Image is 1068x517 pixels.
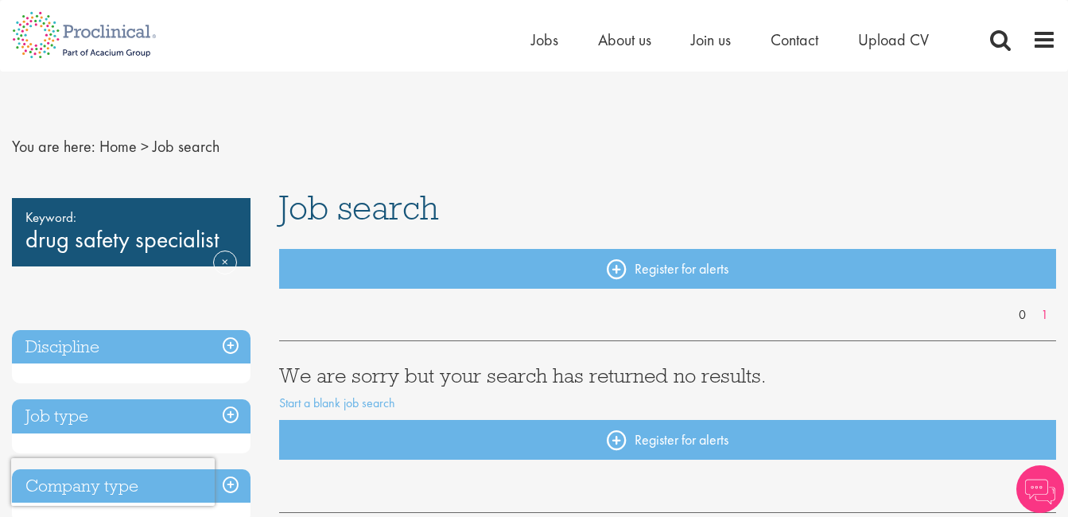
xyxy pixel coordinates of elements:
a: Remove [213,251,237,297]
a: breadcrumb link [99,136,137,157]
a: Join us [691,29,731,50]
a: Register for alerts [279,420,1056,460]
h3: Discipline [12,330,250,364]
a: 1 [1033,306,1056,325]
a: Jobs [531,29,558,50]
a: Register for alerts [279,249,1056,289]
h3: We are sorry but your search has returned no results. [279,365,1056,386]
a: Contact [771,29,818,50]
a: Start a blank job search [279,395,395,411]
span: Job search [279,186,439,229]
span: Job search [153,136,219,157]
span: You are here: [12,136,95,157]
a: About us [598,29,651,50]
a: Upload CV [858,29,929,50]
iframe: reCAPTCHA [11,458,215,506]
a: 0 [1011,478,1034,496]
span: Keyword: [25,206,237,228]
div: drug safety specialist [12,198,250,266]
h3: Job type [12,399,250,433]
a: 0 [1011,306,1034,325]
span: > [141,136,149,157]
img: Chatbot [1016,465,1064,513]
